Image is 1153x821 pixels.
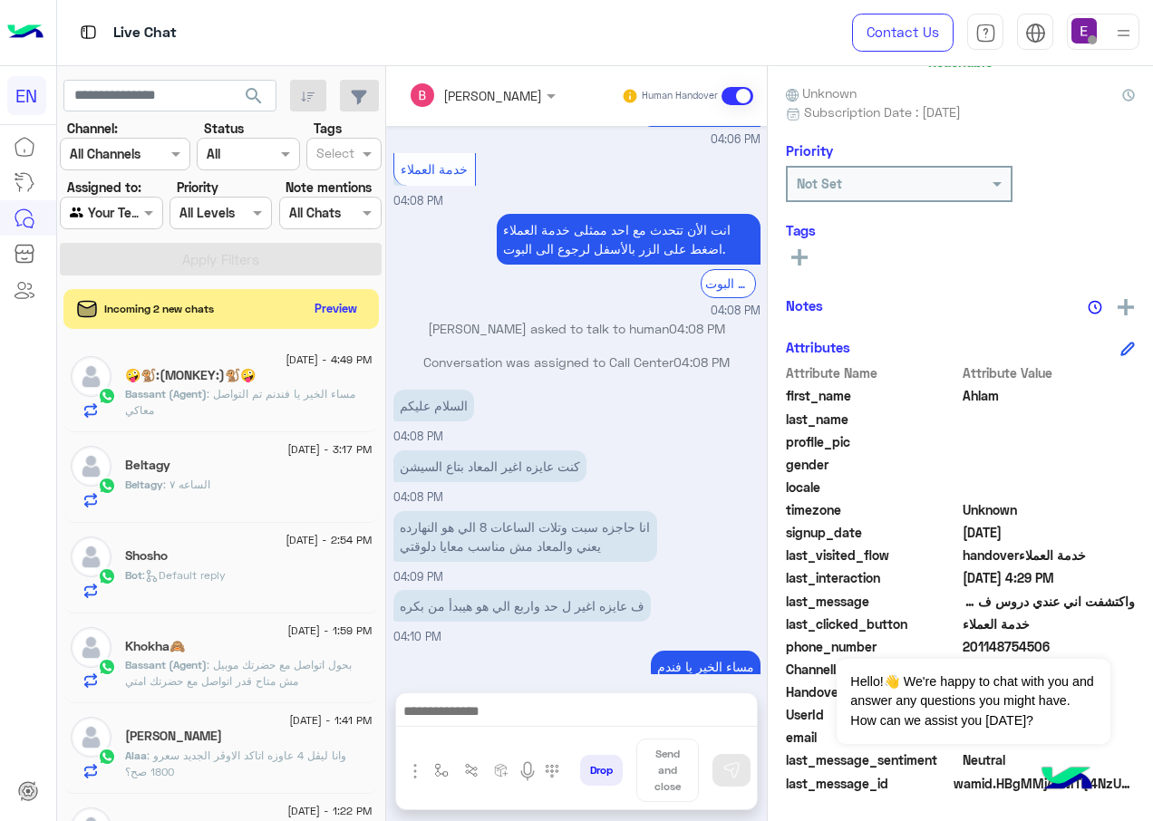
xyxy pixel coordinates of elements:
[289,712,372,729] span: [DATE] - 1:41 PM
[204,119,244,138] label: Status
[287,441,372,458] span: [DATE] - 3:17 PM
[786,142,833,159] h6: Priority
[963,592,1136,611] span: واكتشفت اني عندي دروس ف نفس اليوم وممكن ملحقش اجي
[786,523,959,542] span: signup_date
[401,161,468,177] span: خدمة العملاء
[125,639,185,654] h5: Khokha🙈
[286,178,372,197] label: Note mentions
[404,760,426,782] img: send attachment
[786,682,959,701] span: HandoverOn
[786,478,959,497] span: locale
[286,532,372,548] span: [DATE] - 2:54 PM
[1035,749,1099,812] img: hulul-logo.png
[786,637,959,656] span: phone_number
[243,85,265,107] span: search
[125,548,168,564] h5: Shosho
[104,301,214,317] span: Incoming 2 new chats
[177,178,218,197] label: Priority
[1088,300,1102,314] img: notes
[67,178,141,197] label: Assigned to:
[125,568,142,582] span: Bot
[852,14,954,52] a: Contact Us
[673,354,730,370] span: 04:08 PM
[786,568,959,587] span: last_interaction
[60,243,382,275] button: Apply Filters
[786,750,959,769] span: last_message_sentiment
[963,500,1136,519] span: Unknown
[125,478,163,491] span: Beltagy
[464,763,479,778] img: Trigger scenario
[963,568,1136,587] span: 2025-09-02T13:29:44.183Z
[963,523,1136,542] span: 2025-09-02T13:05:01.816Z
[786,728,959,747] span: email
[77,21,100,43] img: tab
[963,546,1136,565] span: handoverخدمة العملاء
[545,764,559,778] img: make a call
[457,756,487,786] button: Trigger scenario
[71,717,111,758] img: defaultAdmin.png
[963,614,1136,633] span: خدمة العملاء
[786,432,959,451] span: profile_pic
[314,119,342,138] label: Tags
[393,590,651,622] p: 2/9/2025, 4:10 PM
[711,303,761,320] span: 04:08 PM
[669,321,725,336] span: 04:08 PM
[7,76,46,115] div: EN
[125,729,222,744] h5: Alaa mohamed
[580,755,623,786] button: Drop
[393,430,443,443] span: 04:08 PM
[125,749,346,778] span: وانا ليڤل 4 عاوزه اتاكد الاوڤر الجديد سعرو 1800 صح؟
[1025,23,1046,43] img: tab
[786,363,959,382] span: Attribute Name
[125,658,352,688] span: بحول اتواصل مع حضرتك موبيل مش متاح قدر اتواصل مع حضرتك امتي
[517,760,538,782] img: send voice note
[287,623,372,639] span: [DATE] - 1:59 PM
[701,269,756,297] div: الرجوع الى البوت
[113,21,177,45] p: Live Chat
[125,458,170,473] h5: Beltagy
[786,386,959,405] span: first_name
[963,478,1136,497] span: null
[142,568,226,582] span: : Default reply
[98,567,116,585] img: WhatsApp
[975,23,996,43] img: tab
[71,356,111,397] img: defaultAdmin.png
[636,739,699,802] button: Send and close
[67,119,118,138] label: Channel:
[393,353,761,372] p: Conversation was assigned to Call Center
[722,761,741,779] img: send message
[963,363,1136,382] span: Attribute Value
[786,455,959,474] span: gender
[711,131,761,149] span: 04:06 PM
[393,194,443,208] span: 04:08 PM
[287,803,372,819] span: [DATE] - 1:22 PM
[963,455,1136,474] span: null
[98,748,116,766] img: WhatsApp
[98,387,116,405] img: WhatsApp
[1112,22,1135,44] img: profile
[163,478,210,491] span: الساعه ٧
[307,295,365,322] button: Preview
[286,352,372,368] span: [DATE] - 4:49 PM
[642,89,718,103] small: Human Handover
[967,14,1003,52] a: tab
[393,490,443,504] span: 04:08 PM
[125,658,207,671] span: Bassant (Agent)
[393,630,441,643] span: 04:10 PM
[71,536,111,577] img: defaultAdmin.png
[7,14,44,52] img: Logo
[71,446,111,487] img: defaultAdmin.png
[651,651,761,682] p: 2/9/2025, 4:21 PM
[786,614,959,633] span: last_clicked_button
[963,750,1136,769] span: 0
[497,214,761,265] p: 2/9/2025, 4:08 PM
[786,83,857,102] span: Unknown
[125,387,207,401] span: Bassant (Agent)
[786,660,959,679] span: ChannelId
[98,658,116,676] img: WhatsApp
[232,80,276,119] button: search
[786,222,1135,238] h6: Tags
[786,297,823,314] h6: Notes
[963,386,1136,405] span: Ahlam
[837,659,1109,744] span: Hello!👋 We're happy to chat with you and answer any questions you might have. How can we assist y...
